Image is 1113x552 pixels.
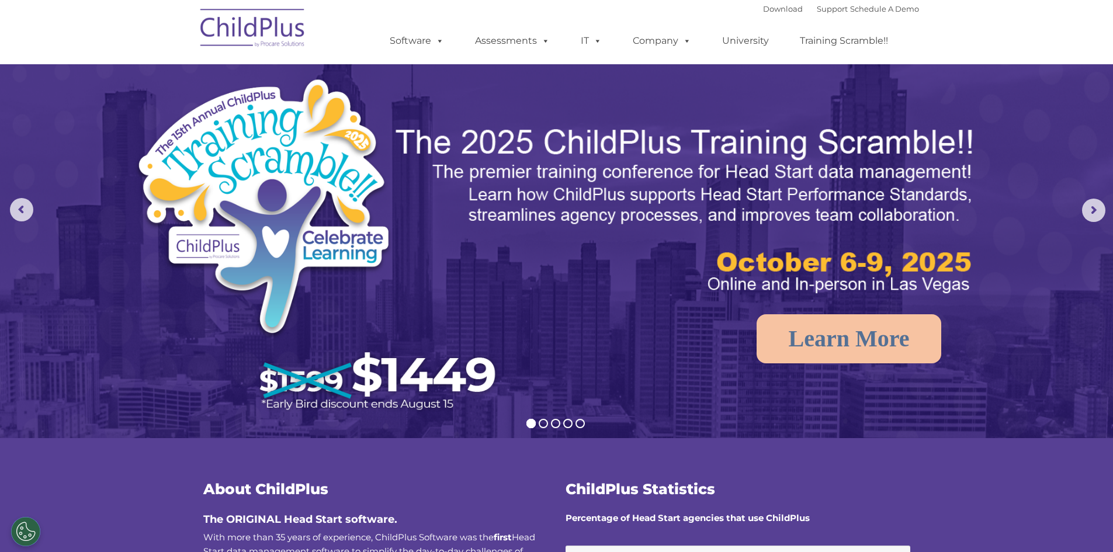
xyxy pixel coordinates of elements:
[494,532,512,543] b: first
[566,480,715,498] span: ChildPlus Statistics
[710,29,781,53] a: University
[195,1,311,59] img: ChildPlus by Procare Solutions
[378,29,456,53] a: Software
[757,314,942,363] a: Learn More
[621,29,703,53] a: Company
[763,4,919,13] font: |
[463,29,561,53] a: Assessments
[566,512,810,523] strong: Percentage of Head Start agencies that use ChildPlus
[788,29,900,53] a: Training Scramble!!
[203,480,328,498] span: About ChildPlus
[203,513,397,526] span: The ORIGINAL Head Start software.
[11,517,40,546] button: Cookies Settings
[763,4,803,13] a: Download
[850,4,919,13] a: Schedule A Demo
[817,4,848,13] a: Support
[569,29,613,53] a: IT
